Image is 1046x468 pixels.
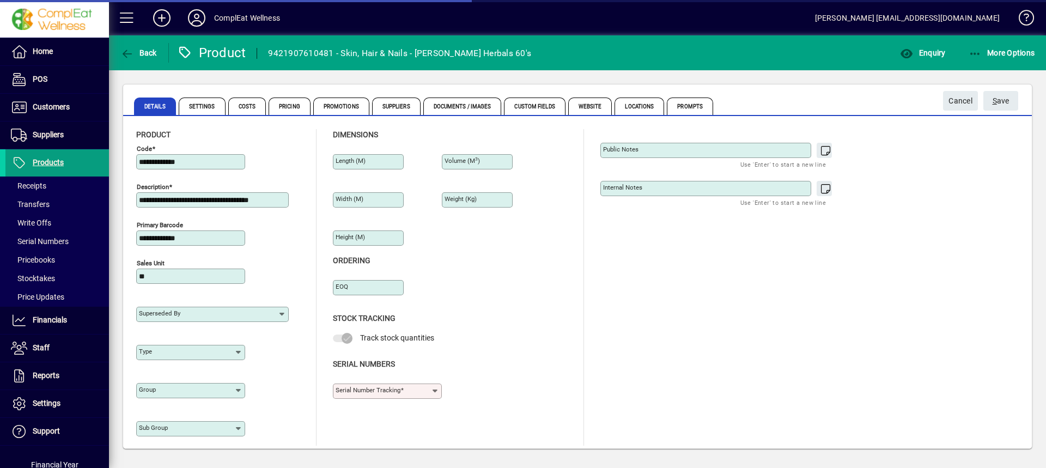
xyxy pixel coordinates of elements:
span: Stock Tracking [333,314,396,323]
span: Settings [179,98,226,115]
mat-hint: Use 'Enter' to start a new line [740,196,826,209]
mat-label: Serial Number tracking [336,386,400,394]
button: More Options [966,43,1038,63]
span: Products [33,158,64,167]
a: Suppliers [5,121,109,149]
span: Suppliers [372,98,421,115]
mat-label: Public Notes [603,145,638,153]
a: Price Updates [5,288,109,306]
div: Product [177,44,246,62]
span: Suppliers [33,130,64,139]
a: Serial Numbers [5,232,109,251]
span: Serial Numbers [333,360,395,368]
mat-label: Length (m) [336,157,366,165]
span: Documents / Images [423,98,502,115]
app-page-header-button: Back [109,43,169,63]
mat-label: Width (m) [336,195,363,203]
span: Track stock quantities [360,333,434,342]
a: Write Offs [5,214,109,232]
span: Receipts [11,181,46,190]
a: Pricebooks [5,251,109,269]
span: Dimensions [333,130,378,139]
span: Stocktakes [11,274,55,283]
span: Financials [33,315,67,324]
mat-label: Height (m) [336,233,365,241]
sup: 3 [475,156,478,162]
span: Enquiry [900,48,945,57]
span: Custom Fields [504,98,565,115]
span: Reports [33,371,59,380]
button: Enquiry [897,43,948,63]
a: Staff [5,335,109,362]
mat-label: Weight (Kg) [445,195,477,203]
a: Financials [5,307,109,334]
span: Write Offs [11,218,51,227]
span: Details [134,98,176,115]
mat-label: Superseded by [139,309,180,317]
span: POS [33,75,47,83]
mat-label: Type [139,348,152,355]
button: Cancel [943,91,978,111]
button: Save [983,91,1018,111]
a: POS [5,66,109,93]
a: Reports [5,362,109,390]
mat-label: Code [137,145,152,153]
mat-label: Volume (m ) [445,157,480,165]
a: Transfers [5,195,109,214]
a: Home [5,38,109,65]
span: Pricing [269,98,311,115]
mat-label: EOQ [336,283,348,290]
span: Staff [33,343,50,352]
span: Costs [228,98,266,115]
span: Website [568,98,612,115]
button: Back [118,43,160,63]
span: Ordering [333,256,370,265]
mat-hint: Use 'Enter' to start a new line [740,158,826,171]
mat-label: Sub group [139,424,168,431]
span: Price Updates [11,293,64,301]
a: Support [5,418,109,445]
mat-label: Primary barcode [137,221,183,229]
span: Transfers [11,200,50,209]
div: [PERSON_NAME] [EMAIL_ADDRESS][DOMAIN_NAME] [815,9,1000,27]
span: Prompts [667,98,713,115]
a: Knowledge Base [1011,2,1032,38]
a: Customers [5,94,109,121]
span: Home [33,47,53,56]
a: Receipts [5,177,109,195]
span: Pricebooks [11,256,55,264]
span: More Options [969,48,1035,57]
div: ComplEat Wellness [214,9,280,27]
a: Settings [5,390,109,417]
span: S [993,96,997,105]
span: Back [120,48,157,57]
button: Profile [179,8,214,28]
mat-label: Sales unit [137,259,165,267]
span: Serial Numbers [11,237,69,246]
span: Support [33,427,60,435]
span: Locations [615,98,664,115]
span: Promotions [313,98,369,115]
mat-label: Description [137,183,169,191]
span: Product [136,130,171,139]
span: Settings [33,399,60,408]
span: ave [993,92,1009,110]
button: Add [144,8,179,28]
a: Stocktakes [5,269,109,288]
span: Cancel [948,92,972,110]
span: Customers [33,102,70,111]
mat-label: Group [139,386,156,393]
mat-label: Internal Notes [603,184,642,191]
div: 9421907610481 - Skin, Hair & Nails - [PERSON_NAME] Herbals 60's [268,45,531,62]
